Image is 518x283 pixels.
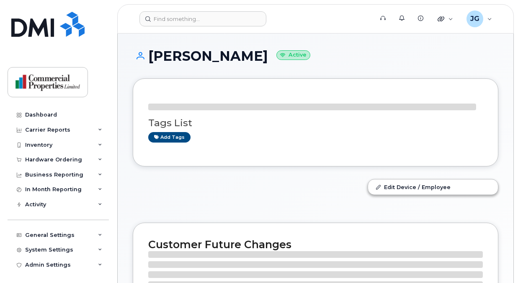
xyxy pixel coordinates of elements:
[148,132,191,143] a: Add tags
[133,49,498,63] h1: [PERSON_NAME]
[276,50,310,60] small: Active
[148,238,483,251] h2: Customer Future Changes
[368,179,498,195] a: Edit Device / Employee
[148,118,483,128] h3: Tags List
